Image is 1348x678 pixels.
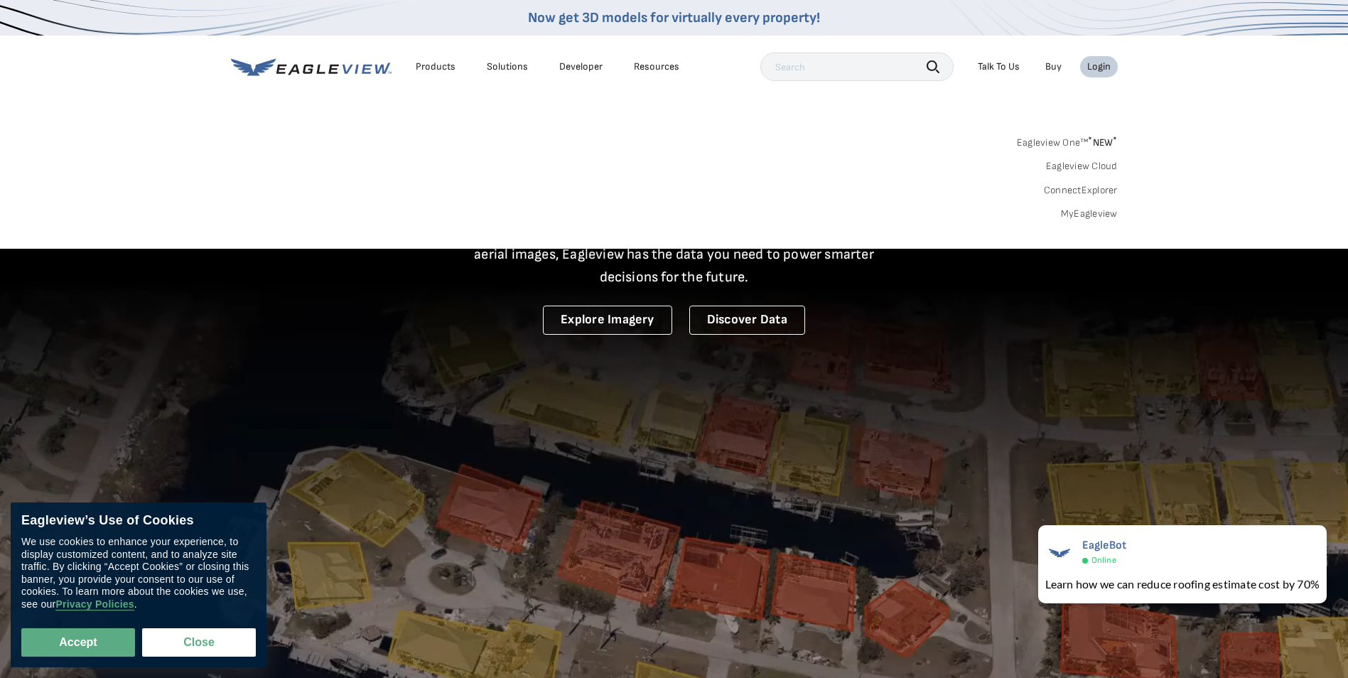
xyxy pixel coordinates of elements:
div: Solutions [487,60,528,73]
a: Eagleview Cloud [1046,160,1118,173]
span: EagleBot [1082,539,1127,552]
span: NEW [1088,136,1117,149]
a: Explore Imagery [543,306,672,335]
div: Products [416,60,455,73]
a: Discover Data [689,306,805,335]
div: Login [1087,60,1111,73]
a: Eagleview One™*NEW* [1017,132,1118,149]
span: Online [1091,555,1116,566]
div: Learn how we can reduce roofing estimate cost by 70% [1045,576,1320,593]
button: Close [142,628,256,657]
a: Privacy Policies [55,598,134,610]
p: A new era starts here. Built on more than 3.5 billion high-resolution aerial images, Eagleview ha... [457,220,892,289]
a: Buy [1045,60,1062,73]
img: EagleBot [1045,539,1074,567]
div: Resources [634,60,679,73]
input: Search [760,53,954,81]
div: We use cookies to enhance your experience, to display customized content, and to analyze site tra... [21,536,256,610]
button: Accept [21,628,135,657]
a: ConnectExplorer [1044,184,1118,197]
a: Developer [559,60,603,73]
div: Eagleview’s Use of Cookies [21,513,256,529]
a: MyEagleview [1061,208,1118,220]
a: Now get 3D models for virtually every property! [528,9,820,26]
div: Talk To Us [978,60,1020,73]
